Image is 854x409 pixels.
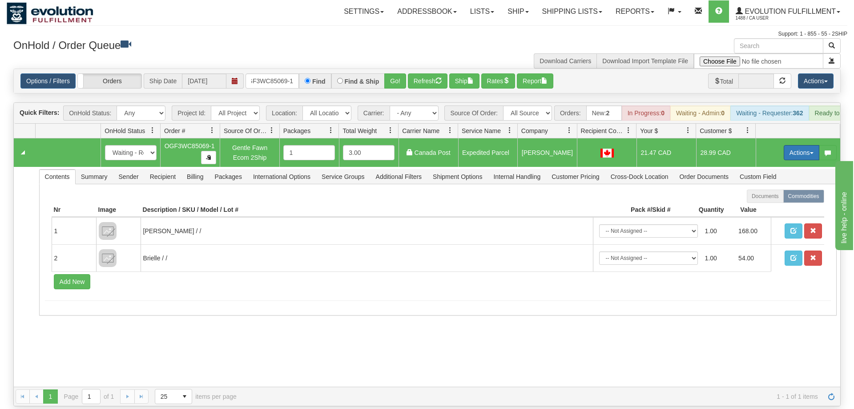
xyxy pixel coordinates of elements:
button: Report [517,73,553,89]
td: 28.99 CAD [696,138,756,167]
label: Quick Filters: [20,108,59,117]
span: Ship Date [144,73,182,89]
span: OnHold Status: [63,105,117,121]
span: Recipient [145,170,181,184]
td: 1.00 [701,221,735,241]
a: Carrier Name filter column settings [443,123,458,138]
span: OGF3WC85069-1 [165,142,215,150]
span: Packages [209,170,247,184]
button: Actions [798,73,834,89]
span: Customer $ [700,126,732,135]
span: Carrier Name [402,126,439,135]
a: Customer $ filter column settings [740,123,755,138]
strong: 0 [661,109,665,117]
td: 168.00 [735,221,769,241]
span: OnHold Status [105,126,145,135]
button: Ship [449,73,479,89]
span: Order # [164,126,185,135]
iframe: chat widget [834,159,853,250]
button: Rates [481,73,516,89]
span: Source Of Order: [444,105,503,121]
div: Waiting - Requester: [730,105,809,121]
span: items per page [155,389,237,404]
a: Ship [501,0,535,23]
th: Nr [52,203,96,217]
strong: 2 [606,109,610,117]
a: Reports [609,0,661,23]
input: Order # [246,73,299,89]
button: Refresh [408,73,447,89]
span: Page of 1 [64,389,114,404]
a: Lists [463,0,501,23]
span: Cross-Dock Location [605,170,674,184]
span: Evolution Fulfillment [743,8,836,15]
a: Settings [337,0,391,23]
span: Packages [283,126,310,135]
span: Total [708,73,739,89]
div: live help - online [7,5,82,16]
input: Page 1 [82,389,100,404]
span: International Options [248,170,316,184]
td: 21.47 CAD [636,138,696,167]
a: Refresh [824,389,838,404]
div: Waiting - Admin: [670,105,730,121]
td: 54.00 [735,248,769,268]
td: [PERSON_NAME] [517,138,577,167]
span: Location: [266,105,302,121]
a: Source Of Order filter column settings [264,123,279,138]
span: Service Groups [316,170,370,184]
a: Company filter column settings [562,123,577,138]
a: Evolution Fulfillment 1488 / CA User [729,0,847,23]
span: select [177,389,192,404]
a: Shipping lists [536,0,609,23]
a: Service Name filter column settings [502,123,517,138]
button: Actions [784,145,819,160]
td: Expedited Parcel [458,138,518,167]
label: Documents [747,190,784,203]
span: Page sizes drop down [155,389,192,404]
a: OnHold Status filter column settings [145,123,160,138]
a: Options / Filters [20,73,76,89]
a: Download Import Template File [602,57,688,65]
strong: 0 [721,109,725,117]
span: Sender [113,170,144,184]
span: Additional Filters [371,170,427,184]
input: Search [734,38,823,53]
span: Customer Pricing [546,170,604,184]
span: Contents [40,170,75,184]
h3: OnHold / Order Queue [13,38,420,51]
div: Support: 1 - 855 - 55 - 2SHIP [7,30,847,38]
th: Pack #/Skid # [593,203,673,217]
label: Find & Ship [345,78,379,85]
a: Collapse [17,147,28,158]
span: Order Documents [674,170,734,184]
div: Gentle Fawn Ecom 2Ship [224,143,276,163]
span: Source Of Order [224,126,268,135]
span: Total Weight [342,126,377,135]
strong: 362 [793,109,803,117]
span: 25 [161,392,172,401]
button: Copy to clipboard [201,151,216,164]
button: Go! [384,73,406,89]
div: grid toolbar [14,103,840,124]
a: Order # filter column settings [205,123,220,138]
span: 1 - 1 of 1 items [249,393,818,400]
th: Quantity [673,203,726,217]
span: Orders: [554,105,586,121]
button: Add New [54,274,91,289]
span: Internal Handling [488,170,546,184]
a: Your $ filter column settings [681,123,696,138]
span: Project Id: [172,105,211,121]
label: Orders [78,74,141,88]
div: New: [586,105,622,121]
th: Image [96,203,141,217]
span: Service Name [462,126,501,135]
label: Commodities [783,190,824,203]
img: 8DAB37Fk3hKpn3AAAAAElFTkSuQmCC [99,222,117,240]
td: 1.00 [701,248,735,268]
th: Description / SKU / Model / Lot # [141,203,593,217]
a: Download Carriers [540,57,591,65]
img: 8DAB37Fk3hKpn3AAAAAElFTkSuQmCC [99,249,117,267]
span: Your $ [640,126,658,135]
span: Canada Post [415,149,451,156]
